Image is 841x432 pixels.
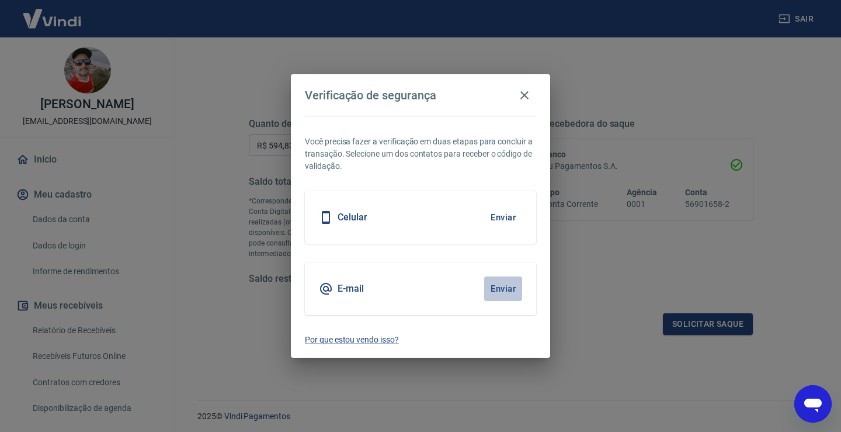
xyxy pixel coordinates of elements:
[305,334,536,346] a: Por que estou vendo isso?
[338,283,364,295] h5: E-mail
[305,88,436,102] h4: Verificação de segurança
[338,212,367,223] h5: Celular
[484,205,522,230] button: Enviar
[305,136,536,172] p: Você precisa fazer a verificação em duas etapas para concluir a transação. Selecione um dos conta...
[484,277,522,301] button: Enviar
[794,385,832,423] iframe: Botão para abrir a janela de mensagens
